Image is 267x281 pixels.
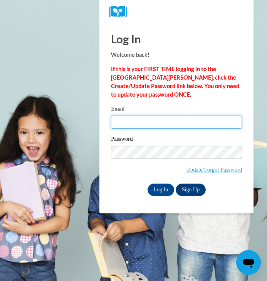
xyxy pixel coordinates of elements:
input: Log In [148,184,175,196]
p: Welcome back! [111,51,242,59]
a: COX Campus [109,6,244,18]
a: Sign Up [176,184,206,196]
label: Email [111,106,242,114]
iframe: Button to launch messaging window [236,250,261,275]
strong: If this is your FIRST TIME logging in to the [GEOGRAPHIC_DATA][PERSON_NAME], click the Create/Upd... [111,66,239,98]
a: Update/Forgot Password [186,167,242,173]
label: Password [111,136,242,144]
img: Logo brand [109,6,132,18]
h1: Log In [111,31,242,47]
